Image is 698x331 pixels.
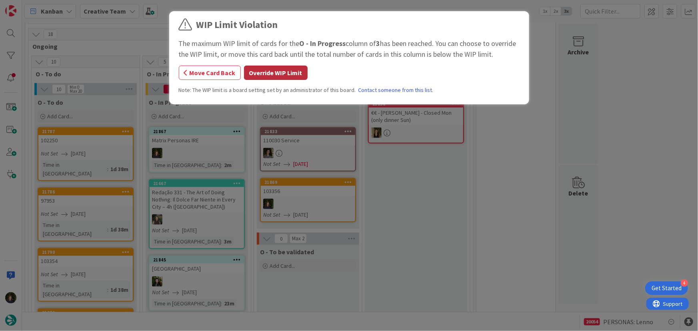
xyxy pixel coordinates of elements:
[376,39,380,48] b: 3
[681,279,688,287] div: 4
[300,39,346,48] b: O - In Progress
[358,86,434,94] a: Contact someone from this list.
[17,1,36,11] span: Support
[196,18,278,32] div: WIP Limit Violation
[179,86,520,94] div: Note: The WIP limit is a board setting set by an administrator of this board.
[652,284,682,292] div: Get Started
[645,281,688,295] div: Open Get Started checklist, remaining modules: 4
[179,66,241,80] button: Move Card Back
[244,66,308,80] button: Override WIP Limit
[179,38,520,60] div: The maximum WIP limit of cards for the column of has been reached. You can choose to override the...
